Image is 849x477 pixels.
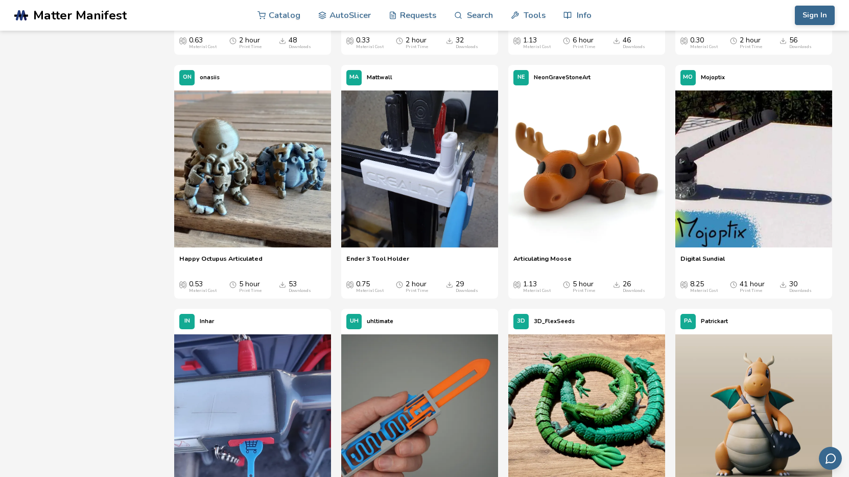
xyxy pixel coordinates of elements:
p: Patrickart [701,316,728,327]
span: Average Cost [346,280,353,288]
span: Downloads [780,280,787,288]
div: 29 [456,280,478,293]
span: Average Print Time [229,36,237,44]
div: Material Cost [356,44,384,50]
div: 8.25 [690,280,718,293]
div: 53 [289,280,311,293]
div: Downloads [623,288,645,293]
span: Average Print Time [229,280,237,288]
div: Material Cost [523,44,551,50]
span: Average Print Time [563,280,570,288]
div: Print Time [406,44,428,50]
div: 0.53 [189,280,217,293]
div: Print Time [740,288,762,293]
span: Downloads [446,36,453,44]
span: Average Print Time [396,280,403,288]
div: Material Cost [690,44,718,50]
span: Average Cost [346,36,353,44]
div: 0.63 [189,36,217,50]
span: Downloads [279,280,286,288]
p: Inhar [200,316,214,327]
a: Happy Octupus Articulated [179,255,263,270]
div: Material Cost [523,288,551,293]
div: 41 hour [740,280,765,293]
div: Downloads [456,44,478,50]
div: Downloads [623,44,645,50]
div: Material Cost [189,288,217,293]
span: MA [349,74,359,81]
p: NeonGraveStoneArt [534,72,591,83]
div: 30 [789,280,812,293]
div: 6 hour [573,36,595,50]
span: PA [684,318,692,325]
a: Digital Sundial [680,255,725,270]
span: Matter Manifest [33,8,127,22]
a: Articulating Moose [513,255,572,270]
button: Sign In [795,6,835,25]
p: Mattwall [367,72,392,83]
span: Average Cost [513,280,521,288]
div: Material Cost [189,44,217,50]
div: Downloads [456,288,478,293]
div: Material Cost [690,288,718,293]
p: Mojoptix [701,72,725,83]
div: Print Time [573,288,595,293]
button: Send feedback via email [819,447,842,470]
span: UH [350,318,359,325]
span: Downloads [279,36,286,44]
div: Print Time [239,44,262,50]
span: Average Cost [680,36,688,44]
div: 2 hour [406,36,428,50]
span: 3D [517,318,525,325]
span: Average Print Time [730,280,737,288]
span: Downloads [613,36,620,44]
div: Downloads [289,288,311,293]
div: Print Time [740,44,762,50]
div: 46 [623,36,645,50]
span: MO [683,74,693,81]
span: NE [517,74,525,81]
span: ON [183,74,192,81]
span: Average Cost [179,280,186,288]
p: onasiis [200,72,220,83]
span: Average Print Time [396,36,403,44]
p: uhltimate [367,316,393,327]
div: 5 hour [573,280,595,293]
div: 0.33 [356,36,384,50]
div: 0.75 [356,280,384,293]
div: 5 hour [239,280,262,293]
div: 1.13 [523,280,551,293]
div: Material Cost [356,288,384,293]
span: IN [184,318,190,325]
div: 48 [289,36,311,50]
div: Downloads [789,288,812,293]
div: Print Time [406,288,428,293]
span: Downloads [613,280,620,288]
div: Downloads [289,44,311,50]
div: 56 [789,36,812,50]
div: 2 hour [239,36,262,50]
span: Average Cost [680,280,688,288]
div: 32 [456,36,478,50]
span: Downloads [446,280,453,288]
span: Average Cost [179,36,186,44]
div: Print Time [239,288,262,293]
span: Average Cost [513,36,521,44]
span: Downloads [780,36,787,44]
div: 1.13 [523,36,551,50]
div: 2 hour [740,36,762,50]
span: Average Print Time [563,36,570,44]
div: 26 [623,280,645,293]
div: 2 hour [406,280,428,293]
a: Ender 3 Tool Holder [346,255,409,270]
div: Print Time [573,44,595,50]
div: Downloads [789,44,812,50]
div: 0.30 [690,36,718,50]
p: 3D_FlexSeeds [534,316,575,327]
span: Average Print Time [730,36,737,44]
